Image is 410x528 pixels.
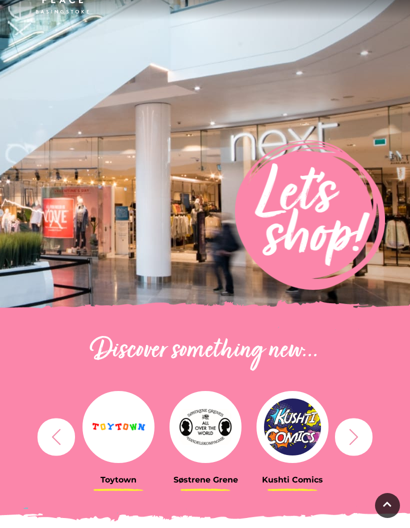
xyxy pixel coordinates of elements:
[169,475,241,484] h3: Søstrene Grene
[256,387,328,484] a: Kushti Comics
[32,335,377,367] h2: Discover something new...
[256,475,328,484] h3: Kushti Comics
[169,387,241,484] a: Søstrene Grene
[82,475,154,484] h3: Toytown
[82,387,154,484] a: Toytown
